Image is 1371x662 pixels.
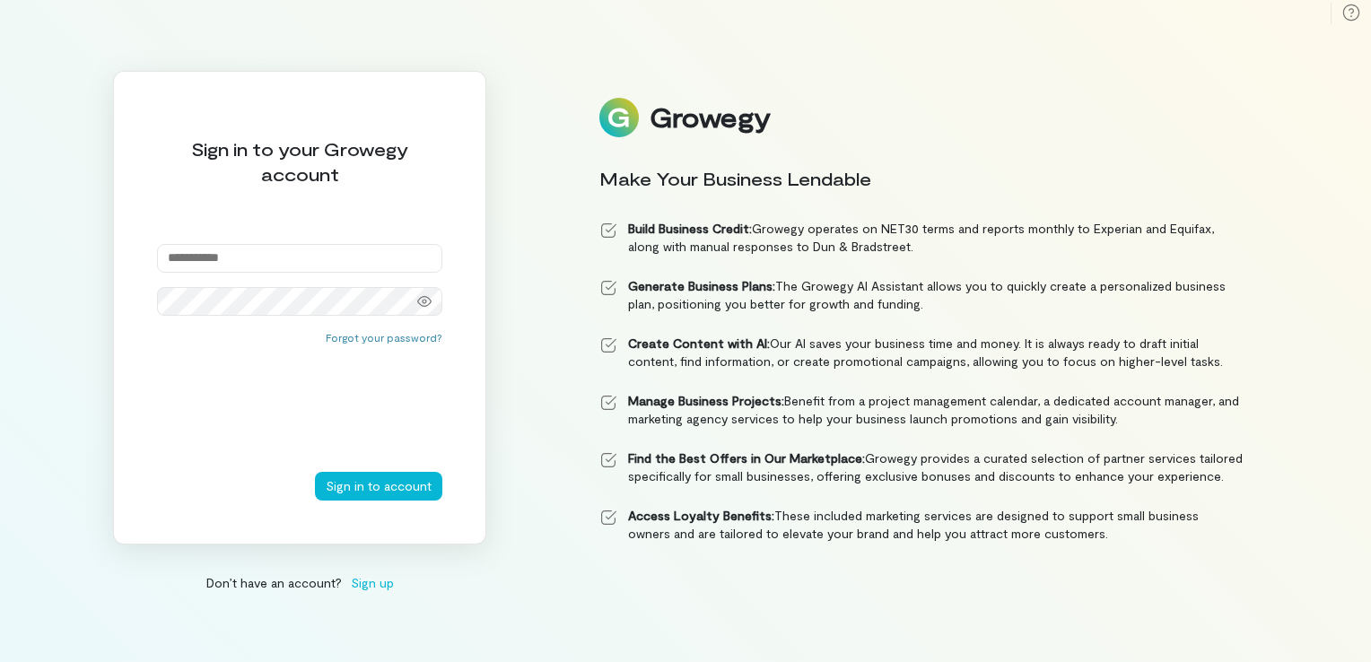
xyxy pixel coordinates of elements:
[628,278,775,293] strong: Generate Business Plans:
[326,330,442,344] button: Forgot your password?
[599,392,1244,428] li: Benefit from a project management calendar, a dedicated account manager, and marketing agency ser...
[599,449,1244,485] li: Growegy provides a curated selection of partner services tailored specifically for small business...
[650,102,770,133] div: Growegy
[628,221,752,236] strong: Build Business Credit:
[315,472,442,501] button: Sign in to account
[157,136,442,187] div: Sign in to your Growegy account
[628,335,770,351] strong: Create Content with AI:
[599,220,1244,256] li: Growegy operates on NET30 terms and reports monthly to Experian and Equifax, along with manual re...
[113,573,486,592] div: Don’t have an account?
[599,98,639,137] img: Logo
[628,450,865,466] strong: Find the Best Offers in Our Marketplace:
[599,166,1244,191] div: Make Your Business Lendable
[599,507,1244,543] li: These included marketing services are designed to support small business owners and are tailored ...
[351,573,394,592] span: Sign up
[599,335,1244,370] li: Our AI saves your business time and money. It is always ready to draft initial content, find info...
[599,277,1244,313] li: The Growegy AI Assistant allows you to quickly create a personalized business plan, positioning y...
[628,393,784,408] strong: Manage Business Projects:
[628,508,774,523] strong: Access Loyalty Benefits:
